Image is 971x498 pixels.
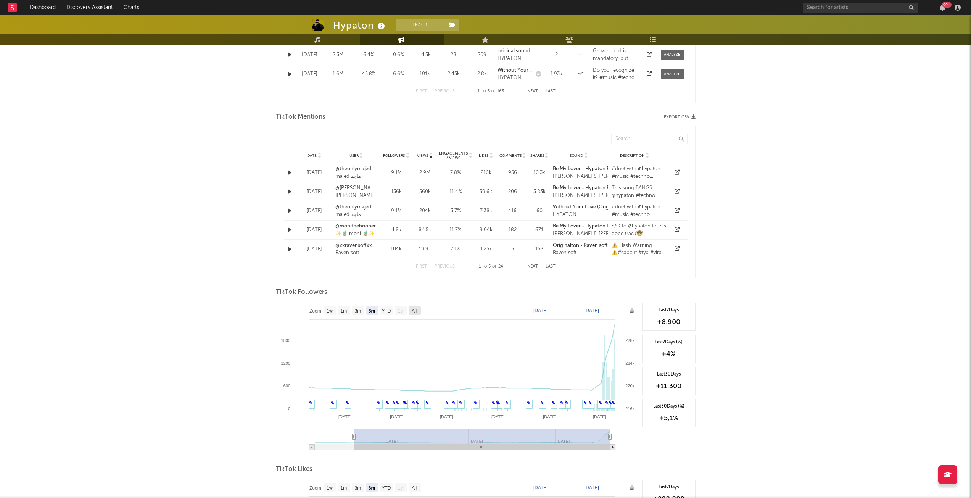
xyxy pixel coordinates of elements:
span: Engagements / Views [438,151,468,160]
input: Search... [611,134,688,144]
a: Be My Lover - Hypaton Remix[PERSON_NAME] & [PERSON_NAME] & [PERSON_NAME] [553,165,684,180]
strong: Originalton - Raven soft [553,243,608,248]
text: 216k [625,406,634,411]
a: ✎ [527,401,530,405]
div: majed ماجد [335,211,377,219]
text: [DATE] [585,308,599,313]
a: ✎ [583,401,587,405]
div: Hypaton [333,19,387,32]
button: Track [396,19,444,31]
div: 59.6k [477,188,496,196]
a: ✎ [402,401,406,405]
a: ✎ [425,401,429,405]
div: +5,1 % [646,414,691,423]
a: @theonlymajed [335,203,377,211]
a: Without Your Love (Original Mix)HYPATON [498,67,532,82]
a: ✎ [474,401,477,405]
div: 14.5k [414,51,436,59]
div: 2.8k [471,70,494,78]
div: 1 5 163 [470,87,512,96]
a: ✎ [392,401,396,405]
button: Last [546,264,556,269]
text: [DATE] [585,485,599,490]
div: 2.45k [440,70,467,78]
div: ⚠️ Flash Warning ⚠️#capcut #fyp #viral #flashwarning #remix #edm #techno @hypaton [612,242,667,257]
a: @[PERSON_NAME].[PERSON_NAME] [335,184,377,192]
div: 116 [499,207,526,215]
text: [DATE] [543,414,556,419]
div: HYPATON [553,211,628,219]
div: 10.3k [530,169,549,177]
text: Zoom [309,308,321,314]
div: [PERSON_NAME] & [PERSON_NAME] & [PERSON_NAME] [553,230,684,238]
button: Last [546,89,556,93]
span: Sound [570,153,583,158]
div: HYPATON [498,55,532,63]
div: 104k [381,245,412,253]
a: Be My Lover - Hypaton Remix[PERSON_NAME] & [PERSON_NAME] & [PERSON_NAME] [553,222,684,237]
div: +4 % [646,350,691,359]
text: 3m [354,308,361,314]
a: ✎ [309,401,312,405]
div: 2.9M [415,169,435,177]
div: [DATE] [297,245,332,253]
text: All [411,308,416,314]
text: 6m [368,485,375,491]
div: [DATE] [297,70,322,78]
div: [DATE] [297,169,332,177]
div: 4.8k [381,226,412,234]
a: ✎ [492,401,495,405]
span: Views [417,153,428,158]
div: 9.04k [477,226,496,234]
div: 0.6 % [387,51,410,59]
a: Without Your Love (Original Mix)HYPATON [553,203,628,218]
button: Next [527,89,538,93]
div: 671 [530,226,549,234]
a: Originalton - Raven softRaven soft [553,242,608,257]
text: 228k [625,338,634,343]
div: Raven soft [335,249,377,257]
text: All [411,485,416,491]
button: 99+ [940,5,945,11]
div: 204k [415,207,435,215]
text: [DATE] [491,414,505,419]
a: ✎ [396,401,399,405]
div: 9.1M [381,207,412,215]
div: 11.7 % [438,226,473,234]
div: ✨🧋 moni 🧋✨ [335,230,377,238]
div: 1 5 24 [470,262,512,271]
div: 2 [545,51,568,59]
div: [DATE] [297,51,322,59]
div: 5 [499,245,526,253]
a: ✎ [415,401,419,405]
text: 220k [625,384,634,388]
text: [DATE] [390,414,403,419]
a: original soundHYPATON [498,47,532,62]
div: 6.4 % [354,51,383,59]
div: Last 7 Days (%) [646,339,691,346]
text: 0 [288,406,290,411]
text: [DATE] [533,485,548,490]
div: [PERSON_NAME] [335,192,377,200]
div: 1.93k [545,70,568,78]
span: Description [620,153,645,158]
a: ✎ [331,401,334,405]
text: 1w [327,308,333,314]
div: #duet with @hypaton #music #techno #electronicmusic #edm #edmtiktok #theonlymajed #majed [612,165,667,180]
div: Raven soft [553,249,608,257]
span: TikTok Followers [276,288,327,297]
a: ✎ [377,401,380,405]
a: ✎ [605,401,609,405]
a: ✎ [505,401,509,405]
span: User [349,153,359,158]
div: 9.1M [381,169,412,177]
a: @monithehooper [335,222,377,230]
div: 216k [477,169,496,177]
strong: Be My Lover - Hypaton Remix [553,166,621,171]
span: Comments [499,153,522,158]
div: 99 + [942,2,952,8]
div: [DATE] [297,226,332,234]
div: +11.300 [646,382,691,391]
button: Next [527,264,538,269]
div: This song BANGS @hypaton #techno #technomusic #housemusiclovers #housemusicdj #bemylover #housemusic [612,184,667,199]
